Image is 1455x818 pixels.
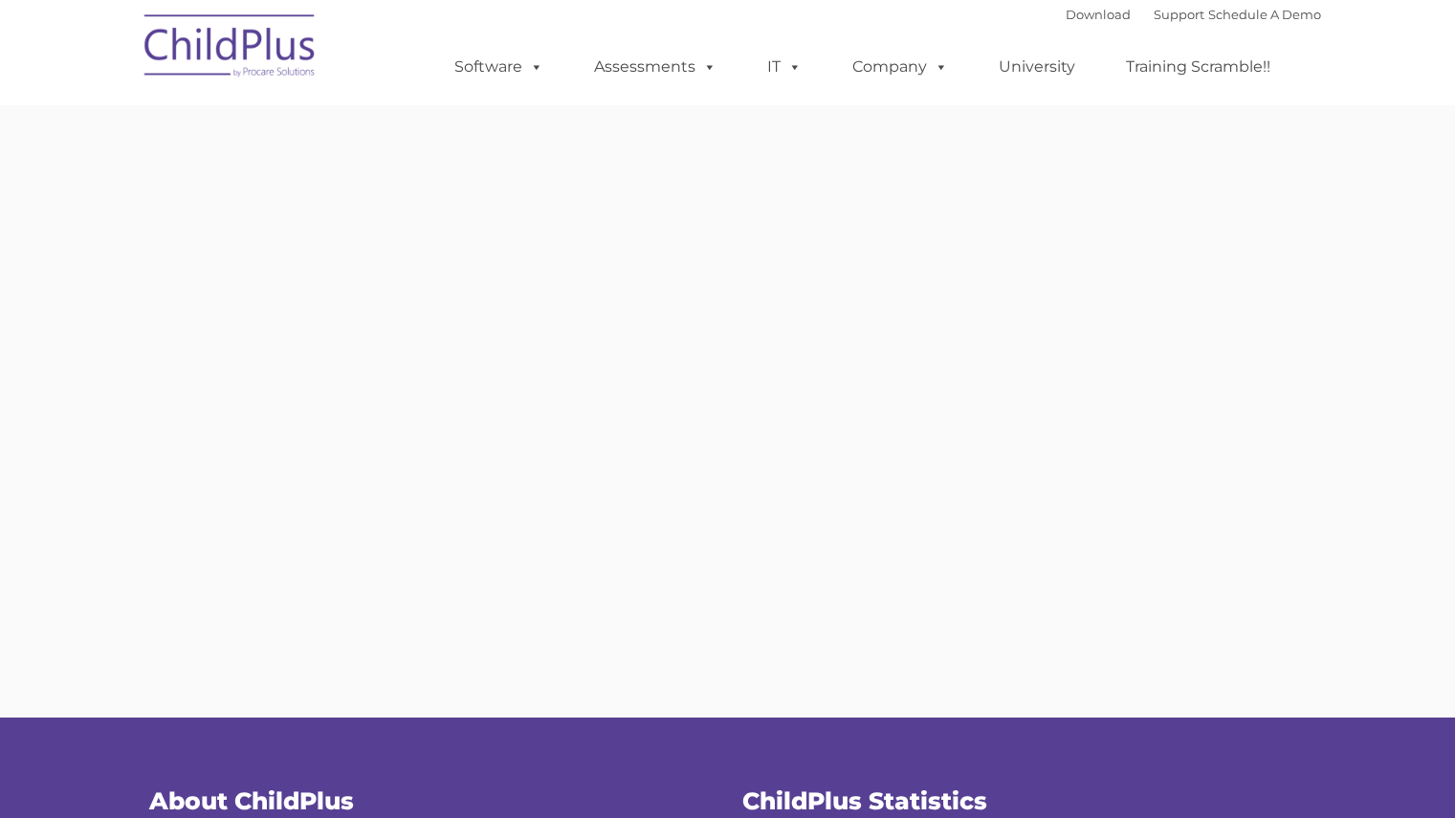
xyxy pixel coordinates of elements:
img: ChildPlus by Procare Solutions [135,1,326,97]
a: University [980,48,1094,86]
a: Training Scramble!! [1107,48,1290,86]
a: Schedule A Demo [1208,7,1321,22]
a: Support [1154,7,1204,22]
span: ChildPlus Statistics [742,786,987,815]
a: Company [833,48,967,86]
span: About ChildPlus [149,786,354,815]
a: Software [435,48,562,86]
a: Download [1066,7,1131,22]
font: | [1066,7,1321,22]
a: Assessments [575,48,736,86]
a: IT [748,48,821,86]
